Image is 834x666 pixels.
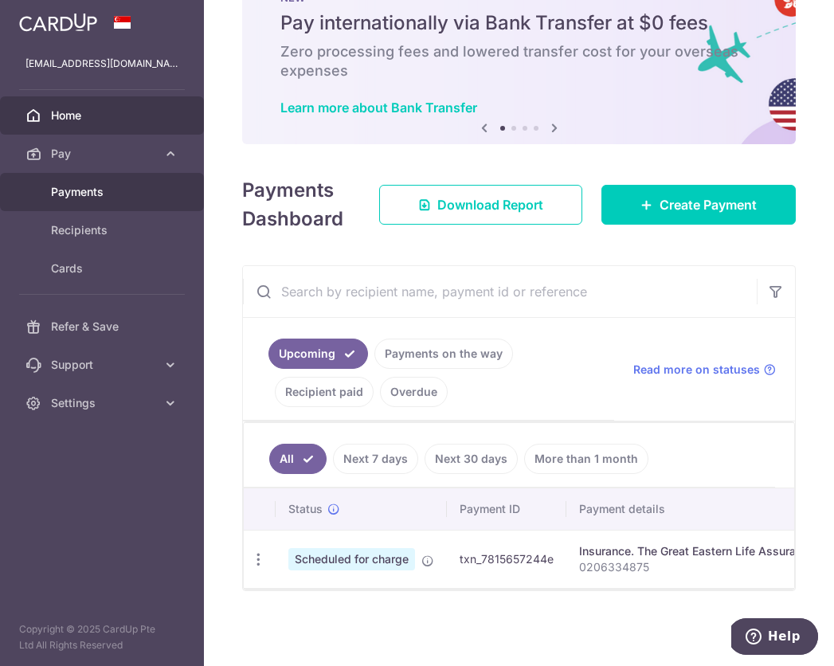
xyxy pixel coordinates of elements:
[51,146,156,162] span: Pay
[447,488,566,530] th: Payment ID
[633,362,760,378] span: Read more on statuses
[242,176,350,233] h4: Payments Dashboard
[437,195,543,214] span: Download Report
[275,377,374,407] a: Recipient paid
[51,395,156,411] span: Settings
[280,42,758,80] h6: Zero processing fees and lowered transfer cost for your overseas expenses
[425,444,518,474] a: Next 30 days
[601,185,796,225] a: Create Payment
[268,339,368,369] a: Upcoming
[660,195,757,214] span: Create Payment
[51,319,156,335] span: Refer & Save
[51,108,156,123] span: Home
[51,357,156,373] span: Support
[447,530,566,588] td: txn_7815657244e
[25,56,178,72] p: [EMAIL_ADDRESS][DOMAIN_NAME]
[288,501,323,517] span: Status
[288,548,415,570] span: Scheduled for charge
[379,185,582,225] a: Download Report
[374,339,513,369] a: Payments on the way
[37,11,69,25] span: Help
[633,362,776,378] a: Read more on statuses
[280,100,477,116] a: Learn more about Bank Transfer
[380,377,448,407] a: Overdue
[269,444,327,474] a: All
[51,184,156,200] span: Payments
[19,13,97,32] img: CardUp
[731,618,818,658] iframe: Opens a widget where you can find more information
[51,222,156,238] span: Recipients
[333,444,418,474] a: Next 7 days
[243,266,757,317] input: Search by recipient name, payment id or reference
[524,444,648,474] a: More than 1 month
[280,10,758,36] h5: Pay internationally via Bank Transfer at $0 fees
[51,261,156,276] span: Cards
